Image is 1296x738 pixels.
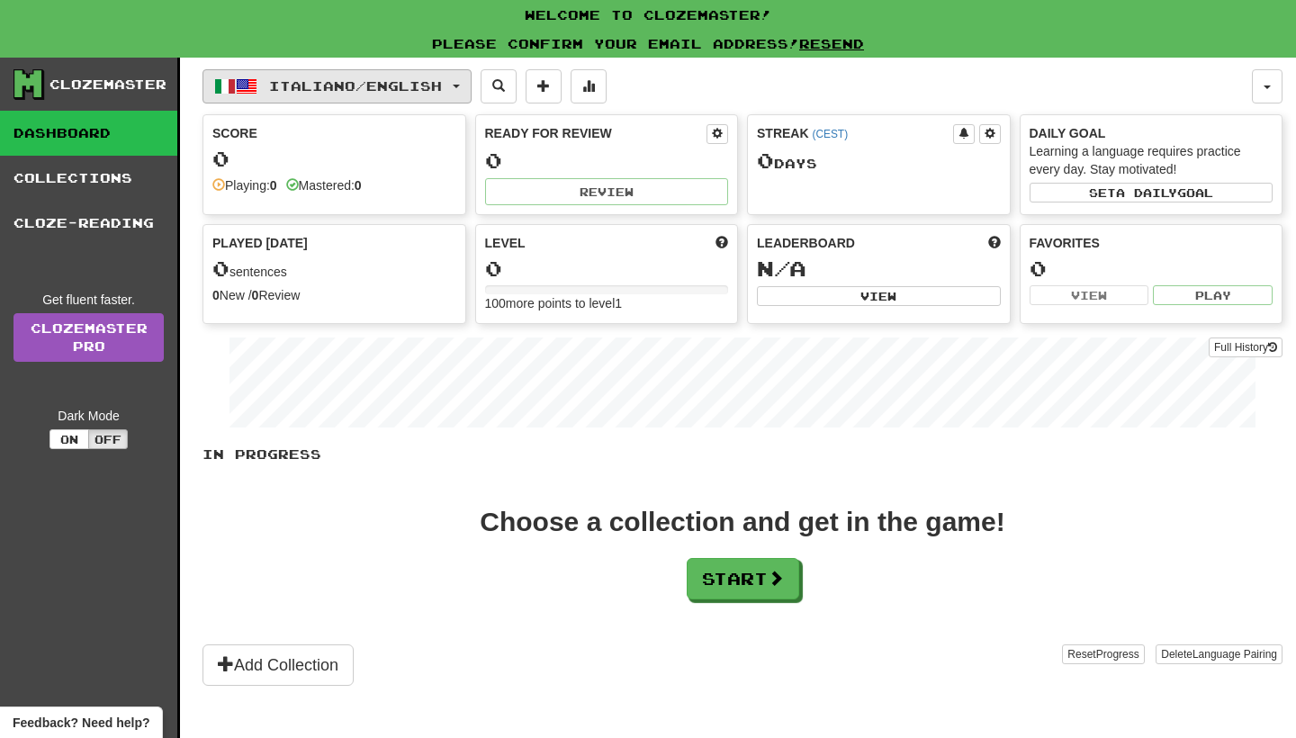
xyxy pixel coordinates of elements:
div: Score [212,124,456,142]
span: Language Pairing [1192,648,1277,661]
button: Review [485,178,729,205]
span: N/A [757,256,806,281]
button: Add Collection [202,644,354,686]
button: Italiano/English [202,69,472,103]
div: Choose a collection and get in the game! [480,508,1004,535]
a: ClozemasterPro [13,313,164,362]
button: More stats [571,69,607,103]
button: Play [1153,285,1273,305]
div: 0 [485,257,729,280]
button: DeleteLanguage Pairing [1156,644,1282,664]
a: (CEST) [812,128,848,140]
button: Search sentences [481,69,517,103]
div: Ready for Review [485,124,707,142]
a: Resend [799,36,864,51]
strong: 0 [270,178,277,193]
div: 0 [1030,257,1273,280]
p: In Progress [202,445,1282,463]
strong: 0 [355,178,362,193]
span: This week in points, UTC [988,234,1001,252]
span: Italiano / English [269,78,442,94]
div: 0 [212,148,456,170]
span: Level [485,234,526,252]
button: Full History [1209,337,1282,357]
div: Day s [757,149,1001,173]
div: Mastered: [286,176,362,194]
button: Seta dailygoal [1030,183,1273,202]
div: Dark Mode [13,407,164,425]
button: Start [687,558,799,599]
button: ResetProgress [1062,644,1144,664]
span: Progress [1096,648,1139,661]
span: Played [DATE] [212,234,308,252]
div: 0 [485,149,729,172]
div: 100 more points to level 1 [485,294,729,312]
div: Playing: [212,176,277,194]
div: sentences [212,257,456,281]
span: 0 [757,148,774,173]
div: Clozemaster [49,76,166,94]
div: Learning a language requires practice every day. Stay motivated! [1030,142,1273,178]
span: Leaderboard [757,234,855,252]
div: New / Review [212,286,456,304]
button: On [49,429,89,449]
button: View [1030,285,1149,305]
div: Daily Goal [1030,124,1273,142]
strong: 0 [212,288,220,302]
span: a daily [1116,186,1177,199]
div: Streak [757,124,953,142]
div: Get fluent faster. [13,291,164,309]
button: Off [88,429,128,449]
span: Open feedback widget [13,714,149,732]
span: 0 [212,256,229,281]
strong: 0 [252,288,259,302]
button: Add sentence to collection [526,69,562,103]
div: Favorites [1030,234,1273,252]
button: View [757,286,1001,306]
span: Score more points to level up [715,234,728,252]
